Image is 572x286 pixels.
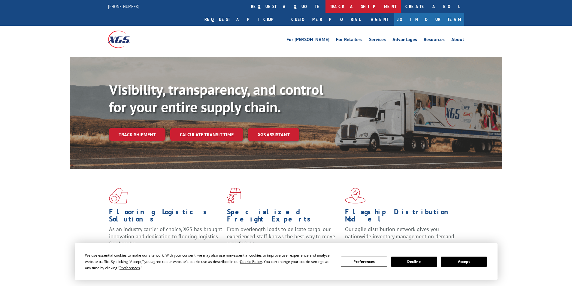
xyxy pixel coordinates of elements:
a: Request a pickup [200,13,287,26]
img: xgs-icon-focused-on-flooring-red [227,188,241,203]
b: Visibility, transparency, and control for your entire supply chain. [109,80,323,116]
div: Cookie Consent Prompt [75,243,498,280]
span: Our agile distribution network gives you nationwide inventory management on demand. [345,226,455,240]
span: Cookie Policy [240,259,262,264]
div: We use essential cookies to make our site work. With your consent, we may also use non-essential ... [85,252,334,271]
span: As an industry carrier of choice, XGS has brought innovation and dedication to flooring logistics... [109,226,222,247]
a: Services [369,37,386,44]
h1: Specialized Freight Experts [227,208,340,226]
a: Track shipment [109,128,165,141]
a: Calculate transit time [170,128,243,141]
a: For [PERSON_NAME] [286,37,329,44]
button: Decline [391,257,437,267]
button: Preferences [341,257,387,267]
img: xgs-icon-total-supply-chain-intelligence-red [109,188,128,203]
a: About [451,37,464,44]
a: [PHONE_NUMBER] [108,3,139,9]
a: Resources [424,37,445,44]
a: Advantages [392,37,417,44]
button: Accept [441,257,487,267]
h1: Flagship Distribution Model [345,208,459,226]
a: Agent [365,13,394,26]
a: XGS ASSISTANT [248,128,299,141]
span: Preferences [120,265,140,270]
img: xgs-icon-flagship-distribution-model-red [345,188,366,203]
a: Customer Portal [287,13,365,26]
p: From overlength loads to delicate cargo, our experienced staff knows the best way to move your fr... [227,226,340,252]
a: Join Our Team [394,13,464,26]
a: For Retailers [336,37,362,44]
h1: Flooring Logistics Solutions [109,208,222,226]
